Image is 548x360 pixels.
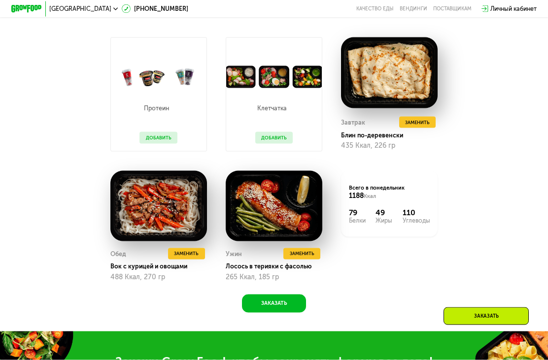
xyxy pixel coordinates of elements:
div: Обед [110,248,126,260]
div: Завтрак [341,117,365,128]
button: Заменить [283,248,320,260]
a: [PHONE_NUMBER] [122,4,188,14]
div: Заказать [444,307,529,325]
div: 265 Ккал, 185 гр [226,273,322,281]
span: [GEOGRAPHIC_DATA] [49,6,111,12]
span: 1188 [349,192,364,200]
div: Белки [349,218,366,224]
p: Клетчатка [255,105,289,111]
div: 110 [403,208,430,218]
a: Вендинги [400,6,427,12]
div: Всего в понедельник [349,184,430,201]
div: 488 Ккал, 270 гр [110,273,207,281]
button: Заказать [242,295,306,313]
button: Заменить [399,117,436,128]
div: Личный кабинет [490,4,537,14]
div: 79 [349,208,366,218]
div: Блин по-деревенски [341,131,444,139]
span: Заменить [405,119,430,126]
a: Качество еды [356,6,393,12]
div: Ужин [226,248,242,260]
div: Вок с курицей и овощами [110,262,213,270]
span: Заменить [174,250,199,257]
button: Добавить [255,132,293,143]
div: Жиры [376,218,392,224]
div: Углеводы [403,218,430,224]
div: Лосось в терияки с фасолью [226,262,328,270]
button: Добавить [139,132,177,143]
button: Заменить [168,248,205,260]
div: поставщикам [433,6,472,12]
span: Заменить [290,250,314,257]
span: Ккал [364,193,376,199]
div: 435 Ккал, 226 гр [341,142,438,150]
p: Протеин [139,105,173,111]
div: 49 [376,208,392,218]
